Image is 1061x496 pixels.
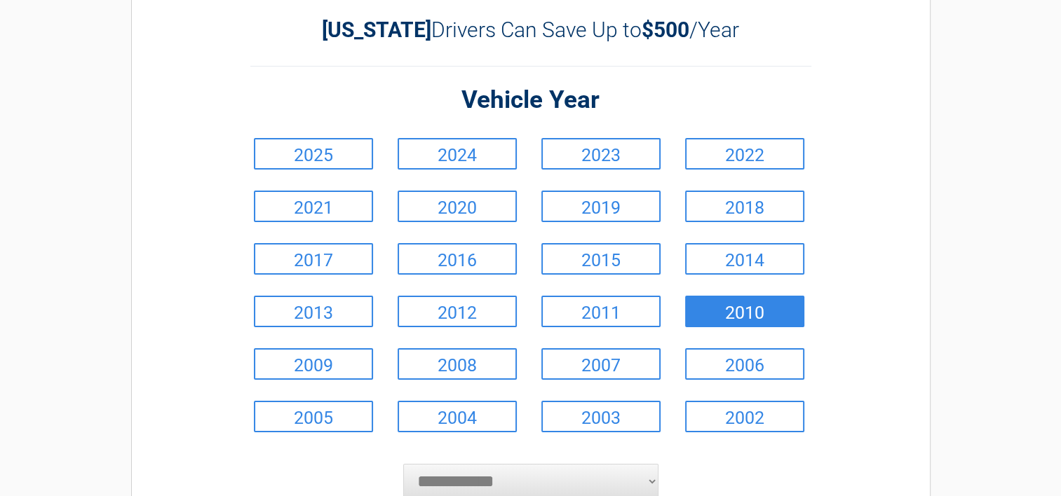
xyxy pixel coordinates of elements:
a: 2013 [254,296,373,327]
h2: Drivers Can Save Up to /Year [250,18,811,42]
a: 2006 [685,348,804,380]
b: [US_STATE] [322,18,431,42]
a: 2004 [398,401,517,432]
a: 2020 [398,191,517,222]
a: 2017 [254,243,373,275]
a: 2016 [398,243,517,275]
a: 2002 [685,401,804,432]
a: 2019 [541,191,661,222]
a: 2021 [254,191,373,222]
a: 2015 [541,243,661,275]
a: 2012 [398,296,517,327]
a: 2010 [685,296,804,327]
a: 2018 [685,191,804,222]
a: 2024 [398,138,517,170]
h2: Vehicle Year [250,84,811,117]
a: 2023 [541,138,661,170]
a: 2011 [541,296,661,327]
a: 2008 [398,348,517,380]
a: 2014 [685,243,804,275]
a: 2007 [541,348,661,380]
a: 2022 [685,138,804,170]
a: 2003 [541,401,661,432]
a: 2005 [254,401,373,432]
b: $500 [642,18,689,42]
a: 2009 [254,348,373,380]
a: 2025 [254,138,373,170]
